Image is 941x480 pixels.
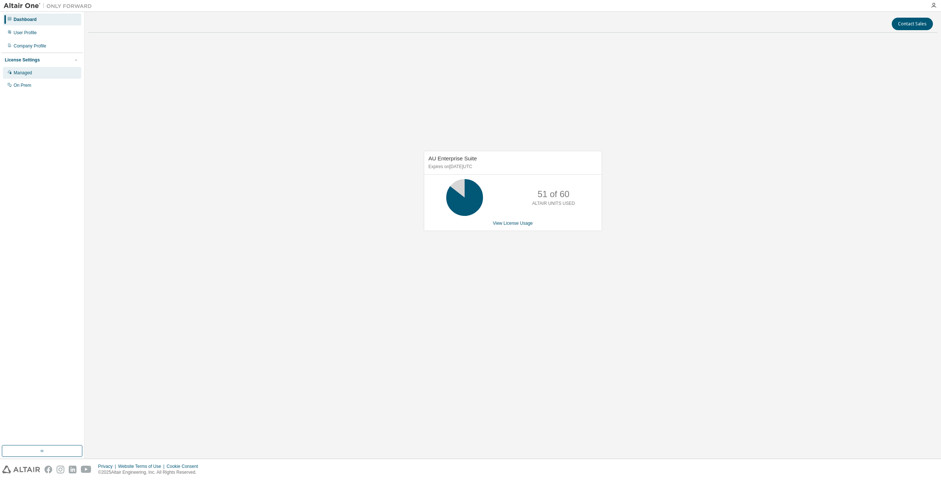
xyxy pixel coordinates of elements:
p: ALTAIR UNITS USED [532,200,575,207]
div: Dashboard [14,17,37,22]
img: altair_logo.svg [2,466,40,473]
img: linkedin.svg [69,466,76,473]
div: User Profile [14,30,37,36]
a: View License Usage [493,221,533,226]
div: Website Terms of Use [118,463,167,469]
div: Cookie Consent [167,463,202,469]
span: AU Enterprise Suite [429,155,477,161]
p: 51 of 60 [537,188,569,200]
div: Managed [14,70,32,76]
img: instagram.svg [57,466,64,473]
p: © 2025 Altair Engineering, Inc. All Rights Reserved. [98,469,203,476]
div: Privacy [98,463,118,469]
button: Contact Sales [892,18,933,30]
img: Altair One [4,2,96,10]
div: On Prem [14,82,31,88]
p: Expires on [DATE] UTC [429,164,595,170]
img: facebook.svg [44,466,52,473]
div: Company Profile [14,43,46,49]
div: License Settings [5,57,40,63]
img: youtube.svg [81,466,92,473]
